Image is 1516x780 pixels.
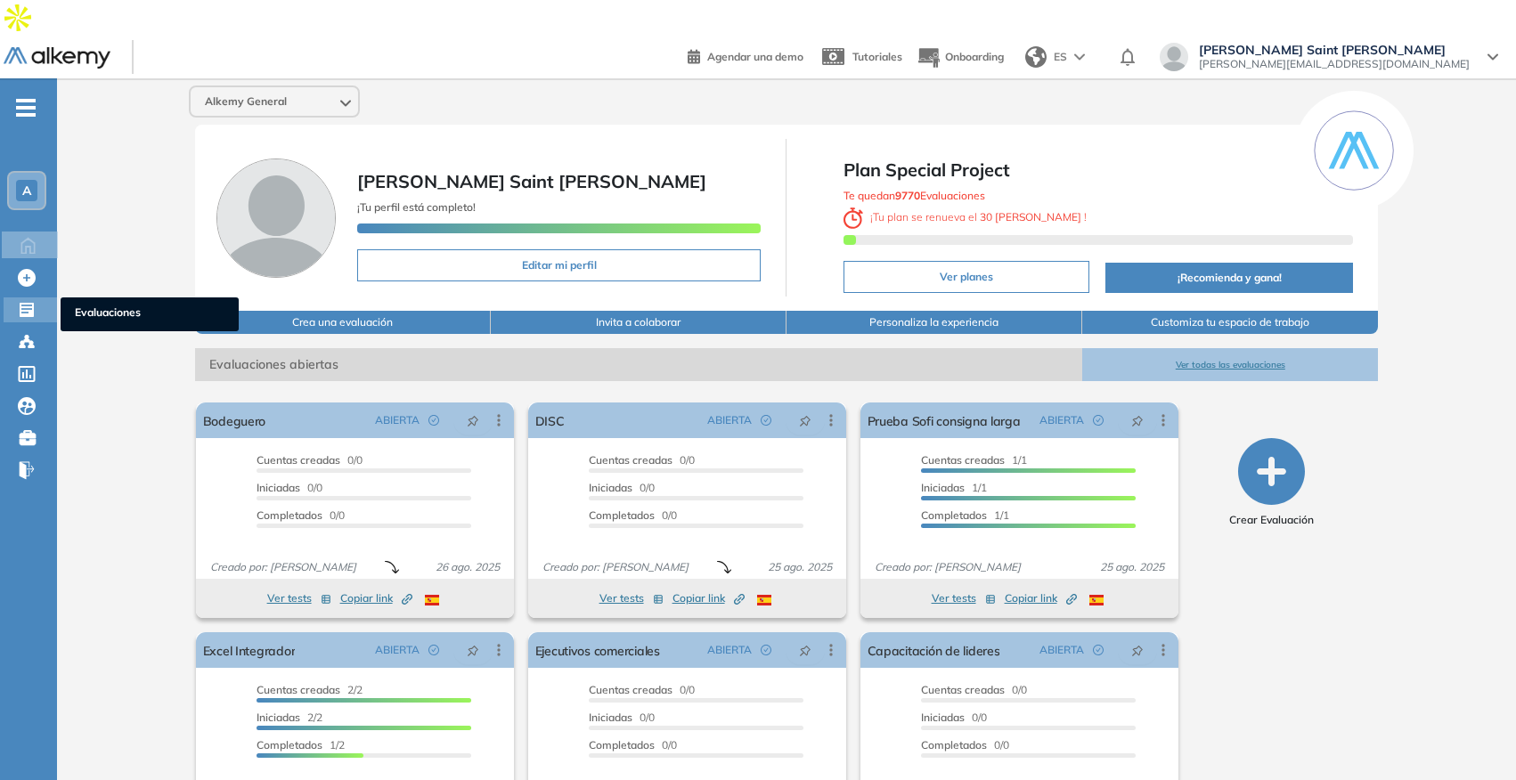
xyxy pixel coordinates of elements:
[818,34,902,80] a: Tutoriales
[1118,406,1157,435] button: pushpin
[786,636,825,664] button: pushpin
[589,453,695,467] span: 0/0
[535,402,565,438] a: DISC
[799,643,811,657] span: pushpin
[257,711,300,724] span: Iniciadas
[688,45,803,66] a: Agendar una demo
[917,38,1004,77] button: Onboarding
[1199,57,1470,71] span: [PERSON_NAME][EMAIL_ADDRESS][DOMAIN_NAME]
[535,632,660,668] a: Ejecutivos comerciales
[868,559,1028,575] span: Creado por: [PERSON_NAME]
[340,590,412,606] span: Copiar link
[921,481,987,494] span: 1/1
[467,413,479,427] span: pushpin
[844,157,1353,183] span: Plan Special Project
[921,711,987,724] span: 0/0
[672,590,745,606] span: Copiar link
[895,189,920,202] b: 9770
[868,402,1021,438] a: Prueba Sofi consigna larga
[757,595,771,605] img: ESP
[428,645,439,655] span: check-circle
[16,106,36,110] i: -
[195,348,1083,381] span: Evaluaciones abiertas
[267,588,331,609] button: Ver tests
[1093,645,1104,655] span: check-circle
[707,642,752,658] span: ABIERTA
[257,453,363,467] span: 0/0
[761,415,771,426] span: check-circle
[852,50,902,63] span: Tutoriales
[868,632,1000,668] a: Capacitación de lideres
[921,453,1027,467] span: 1/1
[340,588,412,609] button: Copiar link
[203,402,266,438] a: Bodeguero
[799,413,811,427] span: pushpin
[1118,636,1157,664] button: pushpin
[257,481,300,494] span: Iniciadas
[589,738,655,752] span: Completados
[707,412,752,428] span: ABIERTA
[428,415,439,426] span: check-circle
[761,559,839,575] span: 25 ago. 2025
[467,643,479,657] span: pushpin
[375,642,420,658] span: ABIERTA
[257,481,322,494] span: 0/0
[921,683,1005,696] span: Cuentas creadas
[205,94,287,109] span: Alkemy General
[921,711,965,724] span: Iniciadas
[1131,643,1144,657] span: pushpin
[921,738,1009,752] span: 0/0
[589,508,677,522] span: 0/0
[589,481,632,494] span: Iniciadas
[1039,642,1084,658] span: ABIERTA
[257,738,322,752] span: Completados
[844,207,863,229] img: clock-svg
[787,311,1082,334] button: Personaliza la experiencia
[1195,573,1516,780] iframe: Chat Widget
[1082,311,1378,334] button: Customiza tu espacio de trabajo
[761,645,771,655] span: check-circle
[589,481,655,494] span: 0/0
[1089,595,1104,605] img: ESP
[1054,49,1067,65] span: ES
[75,305,224,324] span: Evaluaciones
[203,632,296,668] a: Excel Integrador
[1229,438,1314,528] button: Crear Evaluación
[844,210,1087,223] span: ¡ Tu plan se renueva el !
[844,261,1088,293] button: Ver planes
[453,406,493,435] button: pushpin
[535,559,696,575] span: Creado por: [PERSON_NAME]
[257,453,340,467] span: Cuentas creadas
[589,683,672,696] span: Cuentas creadas
[425,595,439,605] img: ESP
[1093,559,1171,575] span: 25 ago. 2025
[921,453,1005,467] span: Cuentas creadas
[786,406,825,435] button: pushpin
[1105,263,1354,293] button: ¡Recomienda y gana!
[589,711,655,724] span: 0/0
[375,412,420,428] span: ABIERTA
[921,481,965,494] span: Iniciadas
[1074,53,1085,61] img: arrow
[932,588,996,609] button: Ver tests
[428,559,507,575] span: 26 ago. 2025
[1131,413,1144,427] span: pushpin
[921,508,987,522] span: Completados
[257,738,345,752] span: 1/2
[357,249,762,281] button: Editar mi perfil
[977,210,1084,223] b: 30 [PERSON_NAME]
[357,200,476,214] span: ¡Tu perfil está completo!
[491,311,787,334] button: Invita a colaborar
[1199,43,1470,57] span: [PERSON_NAME] Saint [PERSON_NAME]
[1195,573,1516,780] div: Widget de chat
[1005,590,1077,606] span: Copiar link
[357,170,706,192] span: [PERSON_NAME] Saint [PERSON_NAME]
[921,508,1009,522] span: 1/1
[921,738,987,752] span: Completados
[257,508,345,522] span: 0/0
[203,559,363,575] span: Creado por: [PERSON_NAME]
[672,588,745,609] button: Copiar link
[844,189,985,202] span: Te quedan Evaluaciones
[589,711,632,724] span: Iniciadas
[1093,415,1104,426] span: check-circle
